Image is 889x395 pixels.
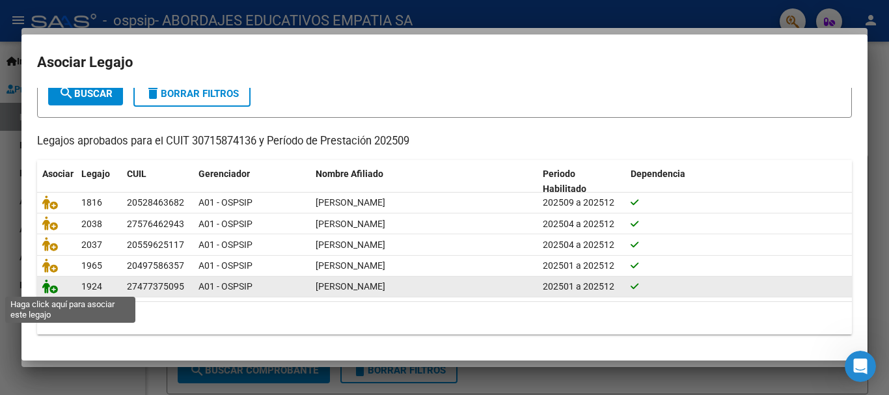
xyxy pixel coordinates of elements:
span: Periodo Habilitado [543,169,586,194]
div: 20497586357 [127,258,184,273]
datatable-header-cell: Dependencia [625,160,853,203]
span: VILCHEZ URSULA VALENTINA [316,281,385,292]
span: CUIL [127,169,146,179]
datatable-header-cell: Asociar [37,160,76,203]
div: 202509 a 202512 [543,195,620,210]
mat-icon: delete [145,85,161,101]
span: A01 - OSPSIP [198,239,253,250]
div: 202504 a 202512 [543,217,620,232]
span: 2037 [81,239,102,250]
span: Legajo [81,169,110,179]
button: Buscar [48,82,123,105]
span: Gerenciador [198,169,250,179]
datatable-header-cell: Nombre Afiliado [310,160,538,203]
div: 27477375095 [127,279,184,294]
div: 5 registros [37,302,852,334]
span: 1816 [81,197,102,208]
datatable-header-cell: Gerenciador [193,160,310,203]
mat-icon: search [59,85,74,101]
span: A01 - OSPSIP [198,281,253,292]
span: Dependencia [631,169,685,179]
span: Buscar [59,88,113,100]
p: Legajos aprobados para el CUIT 30715874136 y Período de Prestación 202509 [37,133,852,150]
span: Asociar [42,169,74,179]
span: A01 - OSPSIP [198,219,253,229]
div: 27576462943 [127,217,184,232]
button: Borrar Filtros [133,81,251,107]
datatable-header-cell: Legajo [76,160,122,203]
iframe: Intercom live chat [845,351,876,382]
span: ROJAS MARCOS URIEL [316,239,385,250]
div: 202501 a 202512 [543,258,620,273]
span: A01 - OSPSIP [198,260,253,271]
span: ROJAS LUDMILA CECILIA [316,219,385,229]
span: Borrar Filtros [145,88,239,100]
h2: Asociar Legajo [37,50,852,75]
span: 2038 [81,219,102,229]
span: VILLAGRA LUCIANO EZEQUIEL [316,197,385,208]
span: A01 - OSPSIP [198,197,253,208]
span: 1965 [81,260,102,271]
div: 202501 a 202512 [543,279,620,294]
datatable-header-cell: Periodo Habilitado [538,160,625,203]
datatable-header-cell: CUIL [122,160,193,203]
div: 202504 a 202512 [543,238,620,252]
div: 20528463682 [127,195,184,210]
div: 20559625117 [127,238,184,252]
span: 1924 [81,281,102,292]
span: MARZA SAMUEL JOSIAS [316,260,385,271]
span: Nombre Afiliado [316,169,383,179]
